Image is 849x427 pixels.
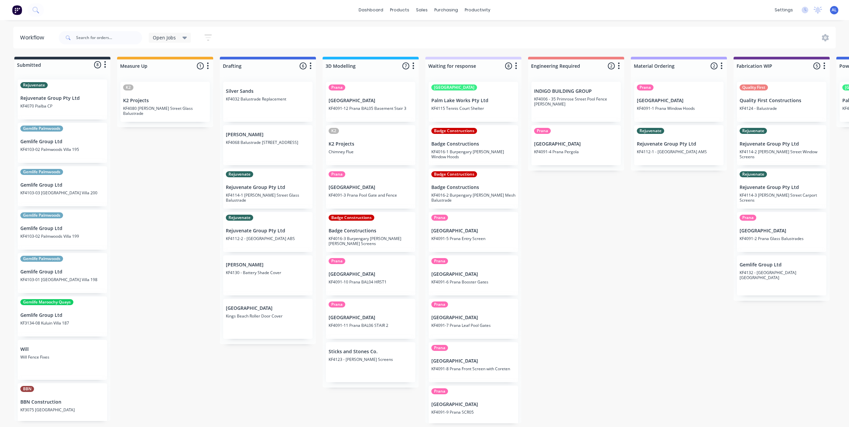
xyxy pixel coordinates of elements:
div: RejuvenateRejuvenate Group Pty LtdKF4112-1 - [GEOGRAPHIC_DATA] AMS [634,125,724,165]
p: [GEOGRAPHIC_DATA] [329,271,413,277]
p: [GEOGRAPHIC_DATA] [329,98,413,103]
p: KF4070 Pialba CP [20,103,104,109]
p: KF4123 - [PERSON_NAME] Screens [329,357,413,362]
p: KF4114-2 [PERSON_NAME] Street Window Screens [740,149,824,159]
input: Search for orders... [76,31,142,44]
div: Gemlife PalmwoodsGemlife Group LtdKF4103-02 Palmwoods Villa 195 [18,123,107,163]
p: [GEOGRAPHIC_DATA] [534,141,618,147]
div: Rejuvenate [20,82,48,88]
div: Silver SandsKF4032 Balustrade Replacement [223,82,313,122]
div: Prana[GEOGRAPHIC_DATA]KF4091-4 Prana Pergola [531,125,621,165]
p: KF4103-03 [GEOGRAPHIC_DATA] Villa 200 [20,190,104,195]
div: Prana [431,345,448,351]
div: Prana[GEOGRAPHIC_DATA]KF4091-10 Prana BAL04 HRST1 [326,255,415,295]
p: Will Fence Fixes [20,355,104,360]
p: KF4080 [PERSON_NAME] Street Glass Balustrade [123,106,207,116]
p: KF4091-10 Prana BAL04 HRST1 [329,279,413,284]
div: products [387,5,413,15]
div: RejuvenateRejuvenate Group Pty LtdKF4070 Pialba CP [18,79,107,120]
div: [GEOGRAPHIC_DATA] [431,84,477,90]
p: Rejuvenate Group Pty Ltd [637,141,721,147]
div: Gemlife PalmwoodsGemlife Group LtdKF4103-01 [GEOGRAPHIC_DATA] Villa 198 [18,253,107,293]
div: Gemlife Maroochy QuaysGemlife Group LtdKF3134-08 Kuluin Villa 187 [18,296,107,337]
div: K2 [329,128,339,134]
p: KF4016-1 Burpengary [PERSON_NAME] Window Hoods [431,149,515,159]
div: Prana [740,215,756,221]
p: [GEOGRAPHIC_DATA] [431,271,515,277]
div: Rejuvenate [637,128,664,134]
p: KF4016-3 Burpengary [PERSON_NAME] [PERSON_NAME] Screens [329,236,413,246]
div: Prana [431,258,448,264]
p: [GEOGRAPHIC_DATA] [740,228,824,234]
div: Rejuvenate [226,215,253,221]
div: Prana[GEOGRAPHIC_DATA]KF4091-9 Prana SCR05 [429,386,518,426]
div: Prana[GEOGRAPHIC_DATA]KF4091-3 Prana Pool Gate and Fence [326,169,415,209]
a: dashboard [355,5,387,15]
div: Prana [329,258,345,264]
div: settings [771,5,796,15]
p: KF4112-1 - [GEOGRAPHIC_DATA] AMS [637,149,721,154]
p: [GEOGRAPHIC_DATA] [637,98,721,103]
p: KF4091-11 Prana BAL06 STAIR 2 [329,323,413,328]
div: K2 [123,84,133,90]
div: Gemlife Maroochy Quays [20,299,73,305]
p: K2 Projects [329,141,413,147]
p: Rejuvenate Group Pty Ltd [20,95,104,101]
p: KF4130 - Battery Shade Cover [226,270,310,275]
div: [GEOGRAPHIC_DATA]Palm Lake Works Pty LtdKF4115 Tennis Court Shelter [429,82,518,122]
div: Prana[GEOGRAPHIC_DATA]KF4091-7 Prana Leaf Pool Gates [429,299,518,339]
p: KF4114-3 [PERSON_NAME] Street Carport Screens [740,193,824,203]
div: Rejuvenate [740,171,767,177]
div: Gemlife Palmwoods [20,126,63,132]
p: KF4091-3 Prana Pool Gate and Fence [329,193,413,198]
p: [GEOGRAPHIC_DATA] [431,402,515,407]
p: [PERSON_NAME] [226,262,310,268]
div: BBN [20,386,34,392]
div: sales [413,5,431,15]
p: Rejuvenate Group Pty Ltd [226,228,310,234]
p: KF4112-2 - [GEOGRAPHIC_DATA] ABS [226,236,310,241]
div: Workflow [20,34,47,42]
div: Prana [329,301,345,307]
div: purchasing [431,5,461,15]
p: [GEOGRAPHIC_DATA] [226,305,310,311]
div: Gemlife Palmwoods [20,212,63,218]
p: Gemlife Group Ltd [20,139,104,145]
div: Rejuvenate [226,171,253,177]
div: Badge Constructions [329,215,374,221]
div: INDIGO BUILDING GROUPKF4006 - 35 Primrose Street Pool Fence [PERSON_NAME] [531,82,621,122]
div: WillWill Fence Fixes [18,340,107,380]
div: Rejuvenate [740,128,767,134]
div: Sticks and Stones Co.KF4123 - [PERSON_NAME] Screens [326,342,415,382]
p: Badge Constructions [431,141,515,147]
p: [GEOGRAPHIC_DATA] [329,315,413,321]
p: Rejuvenate Group Pty Ltd [740,185,824,190]
p: KF4016-2 Burpengary [PERSON_NAME] Mesh Balustrade [431,193,515,203]
p: KF4114-1 [PERSON_NAME] Street Glass Balustrade [226,193,310,203]
div: Prana[GEOGRAPHIC_DATA]KF4091-11 Prana BAL06 STAIR 2 [326,299,415,339]
div: Quality First [740,84,768,90]
p: KF4115 Tennis Court Shelter [431,106,515,111]
div: RejuvenateRejuvenate Group Pty LtdKF4114-1 [PERSON_NAME] Street Glass Balustrade [223,169,313,209]
p: [GEOGRAPHIC_DATA] [431,228,515,234]
p: KF4091-12 Prana BAL05 Basement Stair 3 [329,106,413,111]
p: KF4103-02 Palmwoods Villa 199 [20,234,104,239]
p: [GEOGRAPHIC_DATA] [329,185,413,190]
p: Rejuvenate Group Pty Ltd [740,141,824,147]
p: KF4132 - [GEOGRAPHIC_DATA] [GEOGRAPHIC_DATA] [740,270,824,280]
p: KF4103-01 [GEOGRAPHIC_DATA] Villa 198 [20,277,104,282]
p: Quality First Constructions [740,98,824,103]
p: KF4091-2 Prana Glass Balustrades [740,236,824,241]
p: Gemlife Group Ltd [20,269,104,275]
span: AL [832,7,837,13]
p: Gemlife Group Ltd [740,262,824,268]
div: Prana [329,171,345,177]
div: RejuvenateRejuvenate Group Pty LtdKF4114-3 [PERSON_NAME] Street Carport Screens [737,169,826,209]
p: KF4103-02 Palmwoods Villa 195 [20,147,104,152]
p: KF4091-9 Prana SCR05 [431,410,515,415]
div: Prana[GEOGRAPHIC_DATA]KF4091-5 Prana Entry Screen [429,212,518,252]
p: KF3134-08 Kuluin Villa 187 [20,321,104,326]
p: KF4068 Balustrade [STREET_ADDRESS] [226,140,310,145]
p: Palm Lake Works Pty Ltd [431,98,515,103]
p: KF3075 [GEOGRAPHIC_DATA] [20,407,104,412]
